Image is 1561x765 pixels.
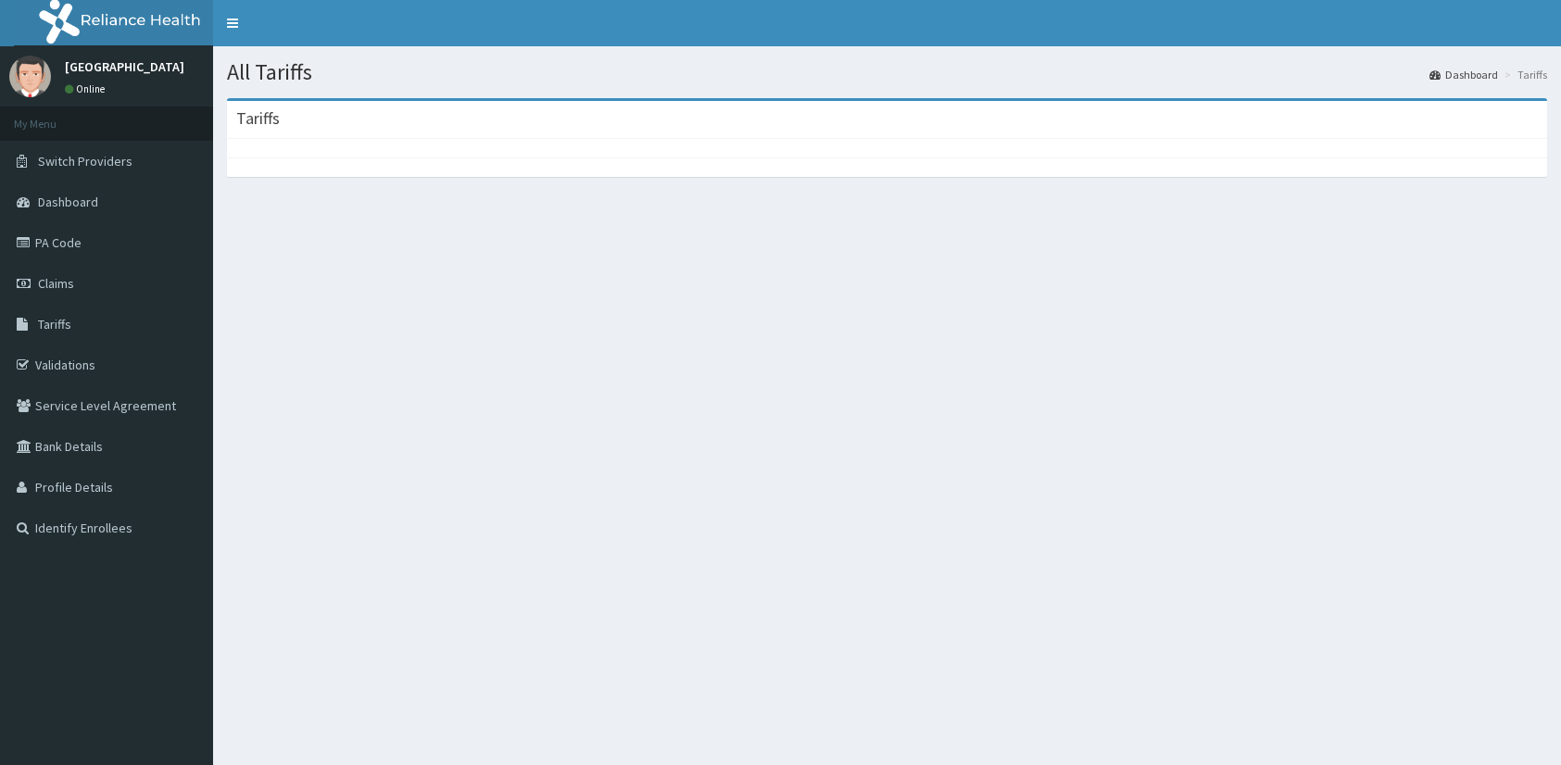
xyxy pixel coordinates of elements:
[236,110,280,127] h3: Tariffs
[1429,67,1498,82] a: Dashboard
[227,60,1547,84] h1: All Tariffs
[38,153,132,169] span: Switch Providers
[1500,67,1547,82] li: Tariffs
[38,194,98,210] span: Dashboard
[9,56,51,97] img: User Image
[38,275,74,292] span: Claims
[65,60,184,73] p: [GEOGRAPHIC_DATA]
[38,316,71,332] span: Tariffs
[65,82,109,95] a: Online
